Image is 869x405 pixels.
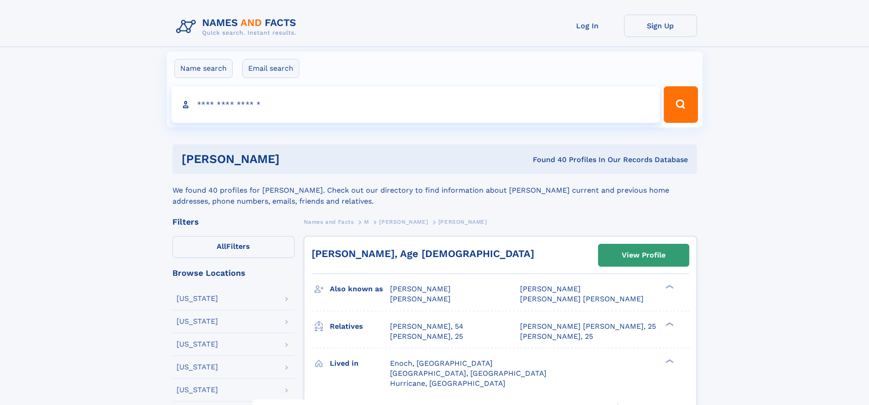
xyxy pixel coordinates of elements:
[172,86,660,123] input: search input
[379,216,428,227] a: [PERSON_NAME]
[390,379,505,388] span: Hurricane, [GEOGRAPHIC_DATA]
[312,248,534,259] a: [PERSON_NAME], Age [DEMOGRAPHIC_DATA]
[520,284,581,293] span: [PERSON_NAME]
[172,236,295,258] label: Filters
[624,15,697,37] a: Sign Up
[390,359,493,368] span: Enoch, [GEOGRAPHIC_DATA]
[390,331,463,342] a: [PERSON_NAME], 25
[390,369,546,378] span: [GEOGRAPHIC_DATA], [GEOGRAPHIC_DATA]
[664,86,697,123] button: Search Button
[177,318,218,325] div: [US_STATE]
[390,284,451,293] span: [PERSON_NAME]
[182,153,406,165] h1: [PERSON_NAME]
[304,216,354,227] a: Names and Facts
[379,219,428,225] span: [PERSON_NAME]
[551,15,624,37] a: Log In
[172,174,697,207] div: We found 40 profiles for [PERSON_NAME]. Check out our directory to find information about [PERSON...
[177,295,218,302] div: [US_STATE]
[390,295,451,303] span: [PERSON_NAME]
[390,321,463,331] a: [PERSON_NAME], 54
[172,269,295,277] div: Browse Locations
[622,245,666,266] div: View Profile
[438,219,487,225] span: [PERSON_NAME]
[330,319,390,334] h3: Relatives
[520,331,593,342] a: [PERSON_NAME], 25
[598,244,689,266] a: View Profile
[663,284,674,290] div: ❯
[242,59,299,78] label: Email search
[172,15,304,39] img: Logo Names and Facts
[330,356,390,371] h3: Lived in
[330,281,390,297] h3: Also known as
[177,386,218,394] div: [US_STATE]
[663,358,674,364] div: ❯
[217,242,226,251] span: All
[174,59,233,78] label: Name search
[663,321,674,327] div: ❯
[520,295,644,303] span: [PERSON_NAME] [PERSON_NAME]
[364,219,369,225] span: M
[177,363,218,371] div: [US_STATE]
[172,218,295,226] div: Filters
[177,341,218,348] div: [US_STATE]
[364,216,369,227] a: M
[406,155,688,165] div: Found 40 Profiles In Our Records Database
[520,321,656,331] a: [PERSON_NAME] [PERSON_NAME], 25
